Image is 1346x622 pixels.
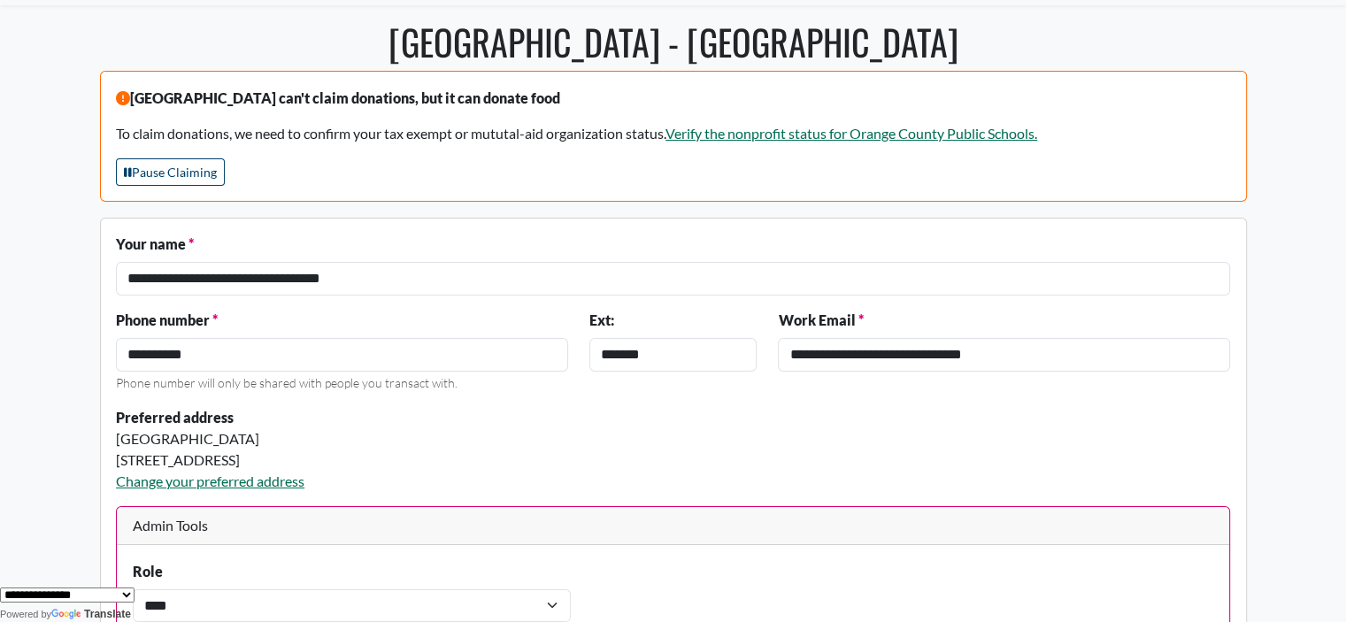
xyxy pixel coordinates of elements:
div: Admin Tools [117,507,1229,545]
p: [GEOGRAPHIC_DATA] can't claim donations, but it can donate food [116,88,1230,109]
small: Phone number will only be shared with people you transact with. [116,375,458,390]
h1: [GEOGRAPHIC_DATA] - [GEOGRAPHIC_DATA] [100,20,1247,63]
strong: Preferred address [116,409,234,426]
img: Google Translate [51,609,84,621]
label: Work Email [778,310,863,331]
a: Verify the nonprofit status for Orange County Public Schools. [665,125,1037,142]
label: Your name [116,234,194,255]
label: Ext: [589,310,614,331]
a: Change your preferred address [116,472,304,489]
div: [STREET_ADDRESS] [116,449,757,471]
p: To claim donations, we need to confirm your tax exempt or mututal-aid organization status. [116,123,1230,144]
a: Translate [51,608,131,620]
label: Role [133,561,163,582]
div: [GEOGRAPHIC_DATA] [116,428,757,449]
button: Pause Claiming [116,158,225,186]
label: Phone number [116,310,218,331]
